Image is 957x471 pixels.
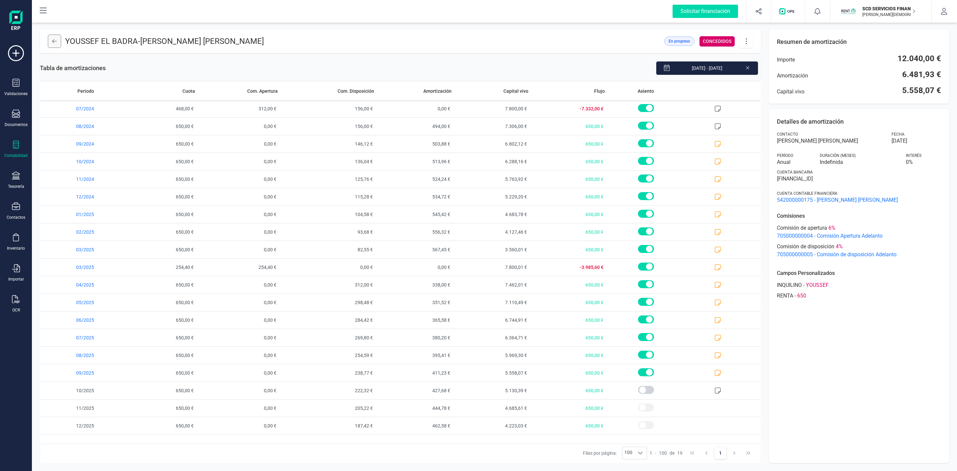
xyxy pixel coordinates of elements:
[7,215,25,220] div: Contactos
[503,88,528,94] span: Capital vivo
[777,269,941,277] p: Campos Personalizados
[777,251,941,259] span: 705000000005 - Comisión de disposición Adelanto
[531,171,608,188] span: 650,00 €
[198,206,280,223] span: 0,00 €
[121,206,198,223] span: 650,00 €
[198,276,280,294] span: 0,00 €
[454,311,531,329] span: 6.744,91 €
[121,417,198,434] span: 650,00 €
[40,276,121,294] span: 04/2025
[454,400,531,417] span: 4.685,61 €
[777,191,837,196] span: Cuenta contable financiera
[777,153,793,158] span: Período
[198,135,280,153] span: 0,00 €
[280,206,377,223] span: 104,58 €
[4,153,28,158] div: Contabilidad
[140,37,264,46] span: [PERSON_NAME] [PERSON_NAME]
[198,329,280,346] span: 0,00 €
[198,400,280,417] span: 0,00 €
[638,88,654,94] span: Asiento
[280,118,377,135] span: 156,00 €
[5,122,28,127] div: Documentos
[777,175,941,183] span: [FINANCIAL_ID]
[454,329,531,346] span: 6.364,71 €
[121,276,198,294] span: 650,00 €
[280,259,377,276] span: 0,00 €
[892,137,907,145] span: [DATE]
[820,158,898,166] span: Indefinida
[714,447,727,459] button: Page 1
[121,100,198,117] span: 468,00 €
[40,241,121,258] span: 03/2025
[280,241,377,258] span: 82,55 €
[862,12,915,17] p: [PERSON_NAME][DEMOGRAPHIC_DATA][DEMOGRAPHIC_DATA]
[377,259,454,276] span: 0,00 €
[669,38,690,44] span: En progreso
[377,223,454,241] span: 556,32 €
[280,276,377,294] span: 312,00 €
[377,400,454,417] span: 444,78 €
[121,382,198,399] span: 650,00 €
[198,382,280,399] span: 0,00 €
[531,276,608,294] span: 650,00 €
[198,417,280,434] span: 0,00 €
[198,294,280,311] span: 0,00 €
[531,241,608,258] span: 650,00 €
[777,292,793,300] span: RENTA
[777,170,813,175] span: Cuenta bancaria
[777,137,884,145] span: [PERSON_NAME] [PERSON_NAME]
[531,364,608,382] span: 650,00 €
[377,171,454,188] span: 524,24 €
[9,11,23,32] img: Logo Finanedi
[280,223,377,241] span: 93,68 €
[531,100,608,117] span: -7.332,00 €
[454,347,531,364] span: 5.969,30 €
[40,188,121,205] span: 12/2024
[377,311,454,329] span: 365,58 €
[454,294,531,311] span: 7.110,49 €
[280,188,377,205] span: 115,28 €
[454,241,531,258] span: 3.560,01 €
[40,135,121,153] span: 09/2024
[377,188,454,205] span: 534,72 €
[838,1,923,22] button: SCSCD SERVICIOS FINANCIEROS SL[PERSON_NAME][DEMOGRAPHIC_DATA][DEMOGRAPHIC_DATA]
[247,88,278,94] span: Com. Apertura
[198,311,280,329] span: 0,00 €
[65,36,264,47] p: YOUSSEF EL BADRA -
[40,223,121,241] span: 02/2025
[198,223,280,241] span: 0,00 €
[531,153,608,170] span: 650,00 €
[454,223,531,241] span: 4.127,46 €
[12,307,20,313] div: OCR
[40,417,121,434] span: 12/2025
[121,135,198,153] span: 650,00 €
[280,364,377,382] span: 238,77 €
[121,259,198,276] span: 254,40 €
[892,132,904,137] span: Fecha
[198,171,280,188] span: 0,00 €
[777,88,804,96] span: Capital vivo
[531,188,608,205] span: 650,00 €
[40,294,121,311] span: 05/2025
[777,224,827,232] span: Comisión de apertura
[280,400,377,417] span: 205,22 €
[594,88,605,94] span: Flujo
[531,223,608,241] span: 650,00 €
[454,100,531,117] span: 7.800,00 €
[777,37,941,47] p: Resumen de amortización
[806,281,829,289] span: YOUSSEF
[836,243,843,251] span: 4 %
[777,243,834,251] span: Comisión de disposición
[121,171,198,188] span: 650,00 €
[728,447,741,459] button: Next Page
[906,153,921,158] span: Interés
[40,118,121,135] span: 08/2024
[777,281,802,289] span: INQUILINO
[40,364,121,382] span: 09/2025
[531,294,608,311] span: 650,00 €
[377,364,454,382] span: 411,23 €
[777,56,795,64] span: Importe
[659,450,667,456] span: 100
[377,417,454,434] span: 462,58 €
[377,153,454,170] span: 513,96 €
